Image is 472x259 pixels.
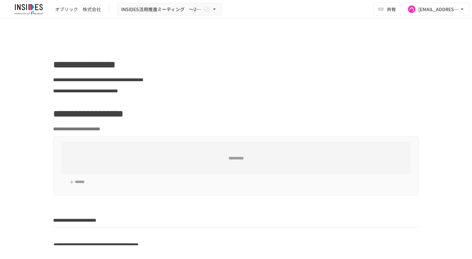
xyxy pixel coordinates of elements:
div: [EMAIL_ADDRESS][DOMAIN_NAME] [418,5,459,13]
span: INSIDES活用推進ミーティング ～2回目～ [121,5,202,13]
button: INSIDES活用推進ミーティング ～2回目～ [117,3,222,16]
div: オブリック 株式会社 [55,6,101,13]
button: 共有 [374,3,401,16]
img: JmGSPSkPjKwBq77AtHmwC7bJguQHJlCRQfAXtnx4WuV [8,4,50,14]
button: [EMAIL_ADDRESS][DOMAIN_NAME] [404,3,469,16]
span: 共有 [387,6,396,13]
